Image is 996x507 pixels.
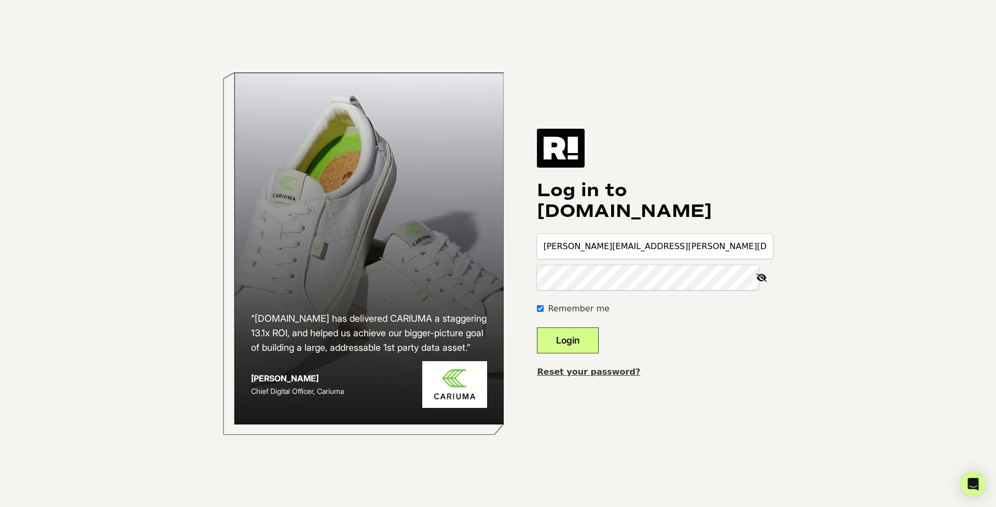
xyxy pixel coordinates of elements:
input: Email [537,234,773,259]
img: Retention.com [537,129,585,167]
button: Login [537,327,599,353]
strong: [PERSON_NAME] [251,373,319,383]
img: Cariuma [422,361,487,408]
h2: “[DOMAIN_NAME] has delivered CARIUMA a staggering 13.1x ROI, and helped us achieve our bigger-pic... [251,311,488,355]
span: Chief Digital Officer, Cariuma [251,387,344,395]
h1: Log in to [DOMAIN_NAME] [537,180,773,222]
div: Open Intercom Messenger [961,472,986,497]
label: Remember me [548,303,609,315]
a: Reset your password? [537,367,640,377]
